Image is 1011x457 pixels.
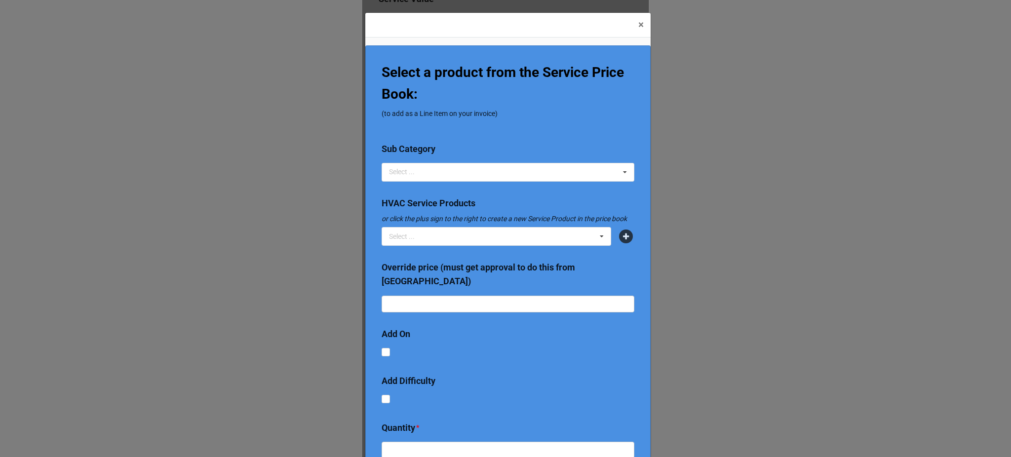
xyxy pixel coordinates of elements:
[382,421,415,435] label: Quantity
[382,196,475,210] label: HVAC Service Products
[382,374,435,388] label: Add Difficulty
[382,142,435,156] label: Sub Category
[382,261,634,289] label: Override price (must get approval to do this from [GEOGRAPHIC_DATA])
[387,230,429,242] div: Select ...
[387,166,429,178] div: Select ...
[382,215,627,223] em: or click the plus sign to the right to create a new Service Product in the price book
[382,64,624,102] b: Select a product from the Service Price Book:
[382,109,634,118] p: (to add as a Line Item on your invoice)
[382,327,410,341] label: Add On
[638,19,644,31] span: ×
